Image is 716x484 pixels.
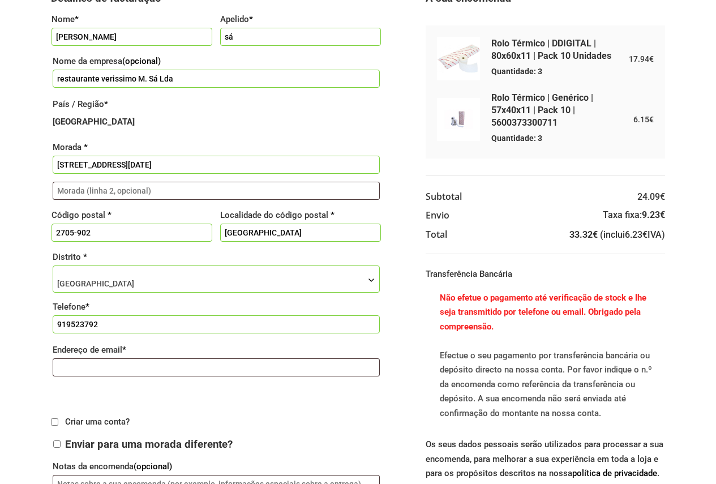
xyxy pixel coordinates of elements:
th: Envio [426,206,449,225]
label: Nome [52,11,212,28]
span: € [660,191,665,202]
img: Uk9MMDAx.jpg [437,37,481,80]
span: (opcional) [122,56,161,66]
bdi: 33.32 [569,229,598,240]
span: 6.23 [625,229,648,240]
a: política de privacidade [572,468,657,478]
label: Nome da empresa [53,53,380,70]
label: Localidade do código postal [220,207,381,224]
span: Quantidade: 3 [491,129,633,147]
span: Distrito [53,265,380,293]
span: € [593,229,598,240]
input: Enviar para uma morada diferente? [53,440,61,448]
input: Morada (linha 2, opcional) [53,182,380,200]
label: País / Região [53,96,380,113]
a: Rolo Térmico | Genérico | 57x40x11 | Pack 10 | 5600373300711 [491,92,593,128]
label: Transferência Bancária [426,269,512,279]
span: Lisboa [53,266,379,293]
b: Não efetue o pagamento até verificação de stock e lhe seja transmitido por telefone ou email. Obr... [440,293,646,332]
span: € [649,115,654,124]
label: Telefone [53,298,380,315]
label: Morada [53,139,380,156]
label: Notas da encomenda [53,458,380,475]
label: Código postal [52,207,212,224]
th: Subtotal [426,187,462,207]
bdi: 17.94 [629,54,654,63]
span: € [642,229,648,240]
label: Endereço de email [53,341,380,358]
p: Efectue o seu pagamento por transferência bancária ou depósito directo na nossa conta. Por favor ... [434,291,657,421]
span: € [660,209,665,220]
span: Quantidade: 3 [491,62,629,80]
span: Criar uma conta? [65,417,130,427]
span: Enviar para uma morada diferente? [65,438,233,451]
small: (inclui IVA) [600,229,665,240]
th: Total [426,225,447,242]
span: (opcional) [134,461,172,472]
label: Distrito [53,249,380,265]
input: Criar uma conta? [51,418,58,426]
label: Apelido [220,11,381,28]
label: Taxa fixa: [603,209,665,220]
bdi: 24.09 [637,191,665,202]
input: Nome da rua e número da porta [53,156,380,174]
img: NTYwMDM3MzMwMDcxMQ==.jpg [437,98,481,142]
strong: [GEOGRAPHIC_DATA] [53,117,135,127]
a: Rolo Térmico | DDIGITAL | 80x60x11 | Pack 10 Unidades [491,38,611,61]
bdi: 6.15 [633,115,654,124]
bdi: 9.23 [642,209,665,220]
span: € [649,54,654,63]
